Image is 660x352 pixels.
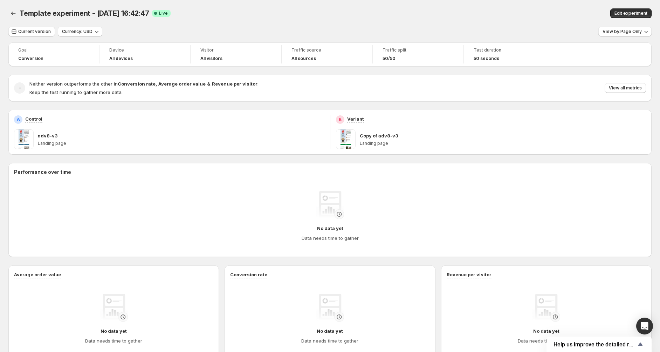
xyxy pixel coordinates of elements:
[118,81,156,87] strong: Conversion rate
[109,47,180,62] a: DeviceAll devices
[18,47,89,62] a: GoalConversion
[605,83,646,93] button: View all metrics
[18,56,43,61] span: Conversion
[614,11,647,16] span: Edit experiment
[291,47,363,53] span: Traffic source
[230,271,267,278] h3: Conversion rate
[18,47,89,53] span: Goal
[347,115,364,122] p: Variant
[20,9,149,18] span: Template experiment - [DATE] 16:42:47
[109,56,133,61] h4: All devices
[8,27,55,36] button: Current version
[447,271,491,278] h3: Revenue per visitor
[17,117,20,122] h2: A
[85,337,142,344] h4: Data needs time to gather
[156,81,157,87] strong: ,
[610,8,652,18] button: Edit experiment
[100,294,128,322] img: No data yet
[598,27,652,36] button: View by:Page Only
[636,318,653,334] div: Open Intercom Messenger
[207,81,211,87] strong: &
[158,81,206,87] strong: Average order value
[159,11,168,16] span: Live
[302,235,359,242] h4: Data needs time to gather
[533,327,559,334] h4: No data yet
[383,56,396,61] span: 50/50
[101,327,127,334] h4: No data yet
[316,294,344,322] img: No data yet
[25,115,42,122] p: Control
[212,81,257,87] strong: Revenue per visitor
[19,84,21,92] h2: -
[29,89,123,95] span: Keep the test running to gather more data.
[316,191,344,219] img: No data yet
[291,56,316,61] h4: All sources
[474,47,545,53] span: Test duration
[554,341,636,348] span: Help us improve the detailed report for A/B campaigns
[62,29,92,34] span: Currency: USD
[301,337,358,344] h4: Data needs time to gather
[317,327,343,334] h4: No data yet
[383,47,454,62] a: Traffic split50/50
[29,81,259,87] span: Neither version outperforms the other in .
[14,271,61,278] h3: Average order value
[609,85,642,91] span: View all metrics
[8,8,18,18] button: Back
[339,117,342,122] h2: B
[291,47,363,62] a: Traffic sourceAll sources
[603,29,642,34] span: View by: Page Only
[336,129,356,149] img: Copy of adv8-v3
[474,47,545,62] a: Test duration50 seconds
[200,47,271,62] a: VisitorAll visitors
[474,56,499,61] span: 50 seconds
[383,47,454,53] span: Traffic split
[554,340,645,348] button: Show survey - Help us improve the detailed report for A/B campaigns
[360,132,398,139] p: Copy of adv8-v3
[317,225,343,232] h4: No data yet
[38,132,57,139] p: adv8-v3
[58,27,102,36] button: Currency: USD
[532,294,560,322] img: No data yet
[200,47,271,53] span: Visitor
[518,337,575,344] h4: Data needs time to gather
[38,141,324,146] p: Landing page
[200,56,222,61] h4: All visitors
[360,141,646,146] p: Landing page
[109,47,180,53] span: Device
[14,169,646,176] h2: Performance over time
[18,29,51,34] span: Current version
[14,129,34,149] img: adv8-v3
